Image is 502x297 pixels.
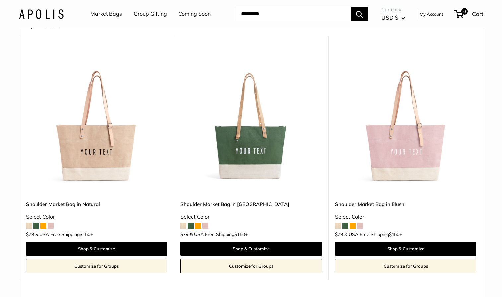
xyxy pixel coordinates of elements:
div: Select Color [26,212,167,222]
img: Apolis [19,9,64,19]
div: Select Color [180,212,322,222]
span: 0 [461,8,467,15]
img: Shoulder Market Bag in Blush [335,52,476,194]
span: & USA Free Shipping + [344,232,402,237]
a: Shoulder Market Bag in Natural [26,200,167,208]
input: Search... [236,7,351,21]
a: Group Gifting [134,9,167,19]
span: & USA Free Shipping + [35,232,93,237]
a: Shoulder Market Bag in Blush [335,200,476,208]
a: Shoulder Market Bag in NaturalShoulder Market Bag in Natural [26,52,167,194]
span: $79 [335,231,343,237]
img: Shoulder Market Bag in Natural [26,52,167,194]
span: $79 [26,231,34,237]
span: $150 [389,231,399,237]
span: Currency [381,5,405,14]
a: Shop & Customize [26,242,167,256]
span: & USA Free Shipping + [190,232,248,237]
a: 0 Cart [455,9,483,19]
span: $150 [234,231,245,237]
img: Shoulder Market Bag in Field Green [180,52,322,194]
div: Select Color [335,212,476,222]
a: Coming Soon [179,9,211,19]
a: Market Bags [90,9,122,19]
a: Customize for Groups [335,259,476,273]
a: Customize for Groups [180,259,322,273]
a: Shop & Customize [180,242,322,256]
a: Shoulder Market Bag in [GEOGRAPHIC_DATA] [180,200,322,208]
a: Shop & Customize [335,242,476,256]
a: Shoulder Market Bag in BlushShoulder Market Bag in Blush [335,52,476,194]
a: My Account [420,10,443,18]
span: $79 [180,231,188,237]
button: USD $ [381,12,405,23]
span: $150 [80,231,90,237]
span: Cart [472,10,483,17]
span: USD $ [381,14,398,21]
a: Customize for Groups [26,259,167,273]
button: Search [351,7,368,21]
a: Shoulder Market Bag in Field GreenShoulder Market Bag in Field Green [180,52,322,194]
